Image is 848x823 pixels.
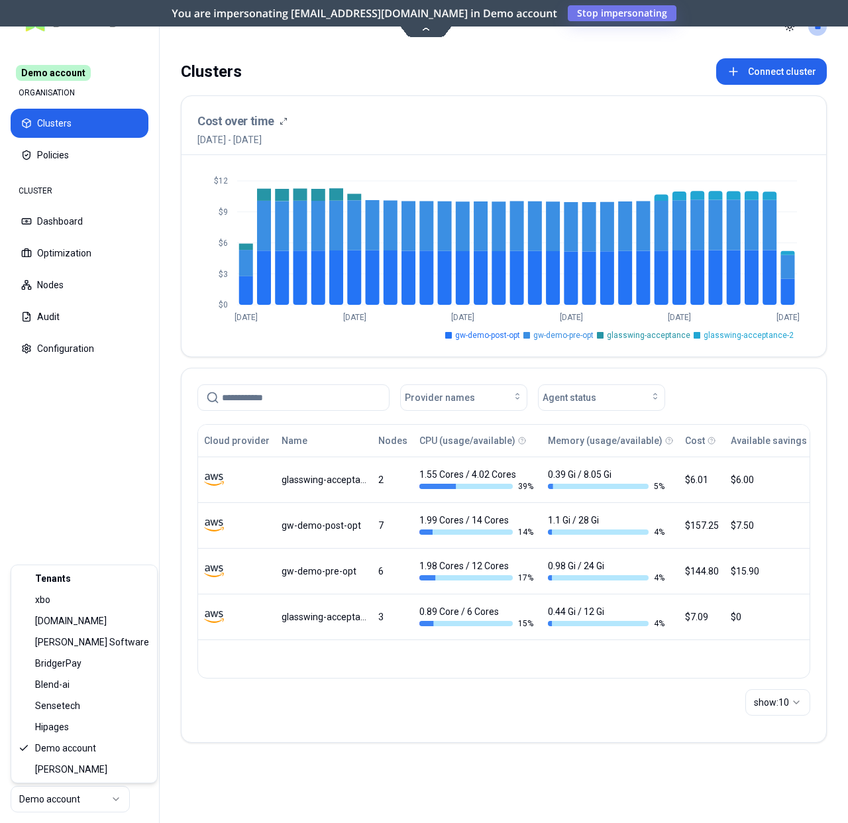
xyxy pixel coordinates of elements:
span: [DOMAIN_NAME] [35,614,107,628]
div: Tenants [14,568,154,589]
span: Demo account [35,741,96,755]
span: [PERSON_NAME] Software [35,635,149,649]
span: BridgerPay [35,657,81,670]
span: Blend-ai [35,678,70,691]
span: xbo [35,593,50,606]
span: [PERSON_NAME] [35,763,107,776]
span: Sensetech [35,699,80,712]
span: Hipages [35,720,69,734]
